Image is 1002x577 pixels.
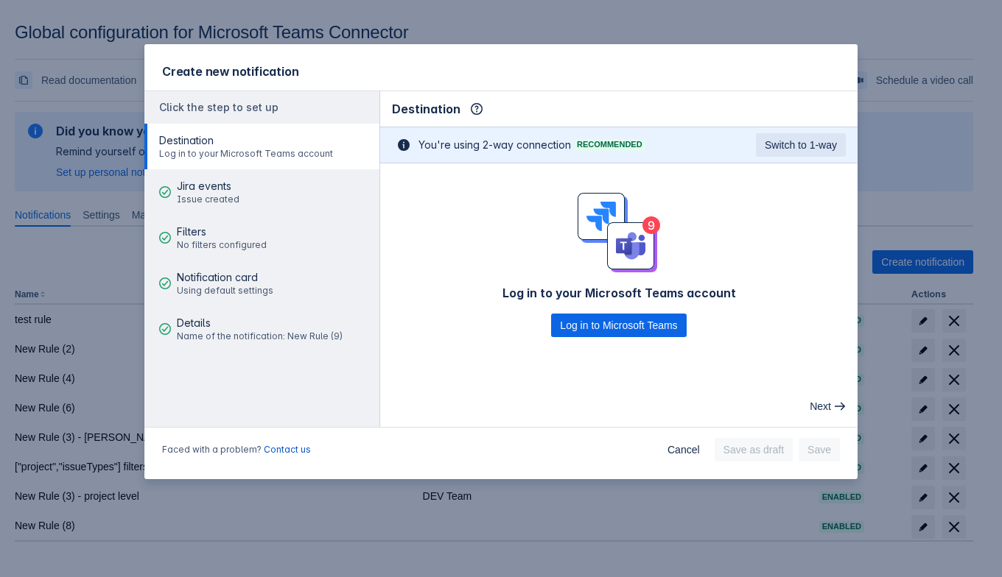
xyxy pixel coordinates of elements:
button: Save [799,438,840,461]
span: Filters [177,224,267,239]
span: Save [807,438,831,461]
span: Log in to your Microsoft Teams account [159,148,333,160]
span: You're using 2-way connection [418,138,571,152]
button: Save as draft [715,438,793,461]
span: Notification card [177,270,273,285]
span: Switch to 1-way [765,133,837,157]
span: Jira events [177,179,239,194]
span: Faced with a problem? [162,444,311,456]
span: Details [177,316,343,330]
span: Cancel [668,438,700,461]
span: Name of the notification: New Rule (9) [177,330,343,342]
span: Next [810,394,831,418]
button: Switch to 1-way [756,133,846,157]
a: Contact us [264,444,311,455]
span: Log in to Microsoft Teams [560,314,677,337]
span: good [159,232,171,244]
span: good [159,186,171,198]
span: No filters configured [177,239,267,251]
button: Next [801,394,852,418]
span: Click the step to set up [159,101,278,113]
span: Recommended [574,141,645,149]
span: Save as draft [724,438,785,461]
span: Using default settings [177,285,273,297]
span: Issue created [177,194,239,205]
button: Log in to Microsoft Teams [551,314,686,337]
span: good [159,323,171,335]
span: Destination [392,100,460,118]
span: Log in to your Microsoft Teams account [502,284,736,302]
button: Cancel [659,438,709,461]
span: good [159,277,171,289]
span: Destination [159,133,333,148]
span: Create new notification [162,64,298,79]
